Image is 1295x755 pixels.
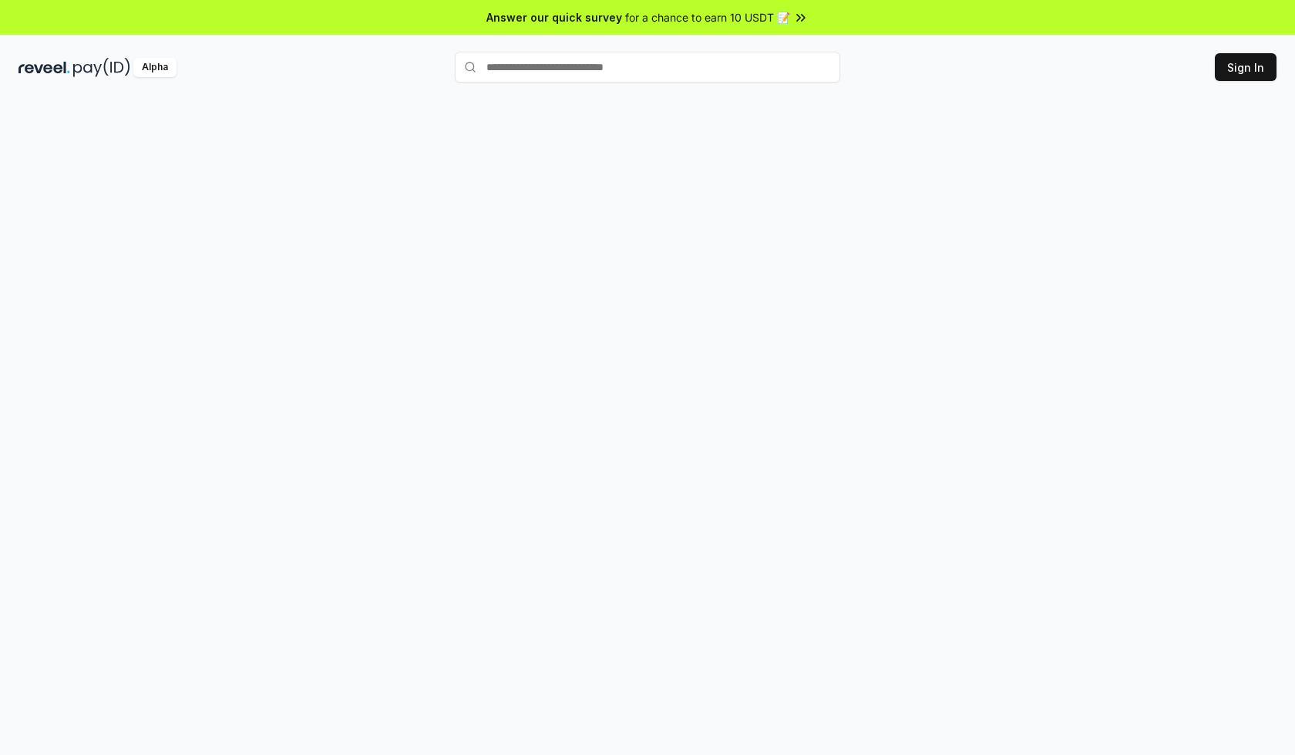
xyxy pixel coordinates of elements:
[18,58,70,77] img: reveel_dark
[133,58,177,77] div: Alpha
[625,9,790,25] span: for a chance to earn 10 USDT 📝
[73,58,130,77] img: pay_id
[486,9,622,25] span: Answer our quick survey
[1215,53,1276,81] button: Sign In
